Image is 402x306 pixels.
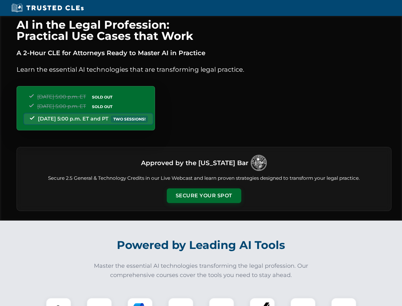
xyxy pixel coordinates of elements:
img: Logo [251,155,267,171]
p: Secure 2.5 General & Technology Credits in our Live Webcast and learn proven strategies designed ... [25,175,384,182]
p: Master the essential AI technologies transforming the legal profession. Our comprehensive courses... [90,261,313,280]
button: Secure Your Spot [167,188,241,203]
span: [DATE] 5:00 p.m. ET [37,103,86,109]
img: Trusted CLEs [10,3,86,13]
p: A 2-Hour CLE for Attorneys Ready to Master AI in Practice [17,48,391,58]
h3: Approved by the [US_STATE] Bar [141,157,248,169]
span: [DATE] 5:00 p.m. ET [37,94,86,100]
span: SOLD OUT [90,94,115,100]
span: SOLD OUT [90,103,115,110]
h1: AI in the Legal Profession: Practical Use Cases that Work [17,19,391,41]
p: Learn the essential AI technologies that are transforming legal practice. [17,64,391,75]
h2: Powered by Leading AI Tools [25,234,377,256]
